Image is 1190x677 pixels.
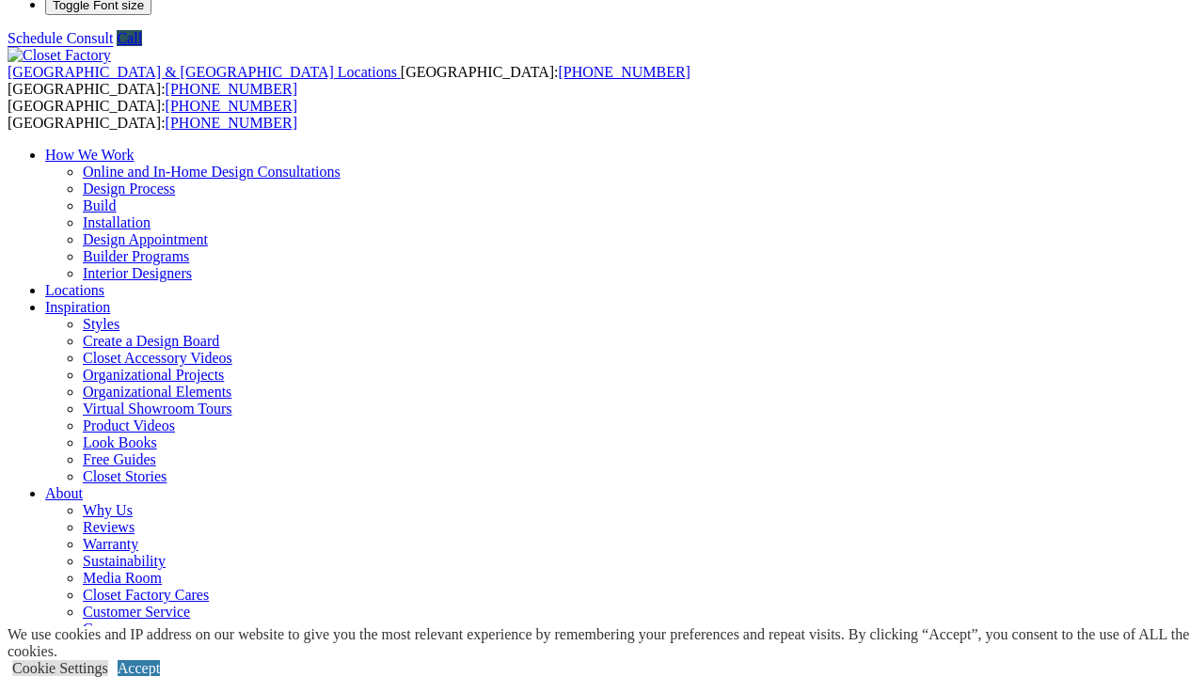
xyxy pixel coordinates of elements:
a: Schedule Consult [8,30,113,46]
a: Design Appointment [83,231,208,247]
a: Sustainability [83,553,166,569]
a: Online and In-Home Design Consultations [83,164,341,180]
a: Organizational Projects [83,367,224,383]
span: [GEOGRAPHIC_DATA]: [GEOGRAPHIC_DATA]: [8,98,297,131]
a: Design Process [83,181,175,197]
a: Media Room [83,570,162,586]
a: Free Guides [83,451,156,467]
a: Why Us [83,502,133,518]
a: [PHONE_NUMBER] [166,115,297,131]
a: Builder Programs [83,248,189,264]
span: [GEOGRAPHIC_DATA] & [GEOGRAPHIC_DATA] Locations [8,64,397,80]
a: How We Work [45,147,135,163]
a: [PHONE_NUMBER] [558,64,690,80]
a: Call [117,30,142,46]
div: We use cookies and IP address on our website to give you the most relevant experience by remember... [8,626,1190,660]
a: Customer Service [83,604,190,620]
a: Closet Stories [83,468,167,484]
a: Product Videos [83,417,175,433]
a: [PHONE_NUMBER] [166,81,297,97]
span: [GEOGRAPHIC_DATA]: [GEOGRAPHIC_DATA]: [8,64,690,97]
a: Careers [83,621,129,637]
a: Reviews [83,519,135,535]
a: About [45,485,83,501]
a: Virtual Showroom Tours [83,401,232,417]
a: Build [83,197,117,213]
img: Closet Factory [8,47,111,64]
a: Organizational Elements [83,384,231,400]
a: Accept [118,660,160,676]
a: Interior Designers [83,265,192,281]
a: Installation [83,214,151,230]
a: Closet Accessory Videos [83,350,232,366]
a: Locations [45,282,104,298]
a: Create a Design Board [83,333,219,349]
a: Look Books [83,434,157,450]
a: [PHONE_NUMBER] [166,98,297,114]
a: Closet Factory Cares [83,587,209,603]
a: Styles [83,316,119,332]
a: Warranty [83,536,138,552]
a: Inspiration [45,299,110,315]
a: Cookie Settings [12,660,108,676]
a: [GEOGRAPHIC_DATA] & [GEOGRAPHIC_DATA] Locations [8,64,401,80]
